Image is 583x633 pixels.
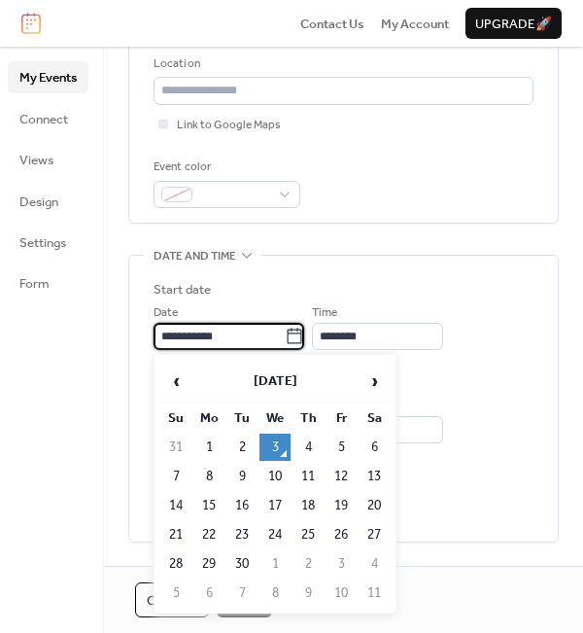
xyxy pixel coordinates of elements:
[359,463,390,490] td: 13
[160,492,191,519] td: 14
[193,550,224,578] td: 29
[226,580,257,607] td: 7
[259,463,291,490] td: 10
[475,15,552,34] span: Upgrade 🚀
[465,8,562,39] button: Upgrade🚀
[359,550,390,578] td: 4
[292,463,324,490] td: 11
[326,550,357,578] td: 3
[154,54,530,74] div: Location
[154,303,178,323] span: Date
[160,404,191,432] th: Su
[359,404,390,432] th: Sa
[160,550,191,578] td: 28
[193,404,224,432] th: Mo
[326,521,357,548] td: 26
[326,492,357,519] td: 19
[135,582,209,617] button: Cancel
[292,521,324,548] td: 25
[300,14,364,33] a: Contact Us
[19,274,50,294] span: Form
[193,521,224,548] td: 22
[19,233,66,253] span: Settings
[326,434,357,461] td: 5
[226,492,257,519] td: 16
[359,521,390,548] td: 27
[226,521,257,548] td: 23
[292,404,324,432] th: Th
[154,280,211,299] div: Start date
[381,14,449,33] a: My Account
[161,362,190,401] span: ‹
[226,434,257,461] td: 2
[259,404,291,432] th: We
[8,227,88,258] a: Settings
[193,580,224,607] td: 6
[226,404,257,432] th: Tu
[160,463,191,490] td: 7
[8,144,88,175] a: Views
[359,580,390,607] td: 11
[19,151,53,170] span: Views
[19,68,77,88] span: My Events
[193,492,224,519] td: 15
[8,61,88,92] a: My Events
[154,158,296,177] div: Event color
[193,463,224,490] td: 8
[326,580,357,607] td: 10
[19,193,58,212] span: Design
[292,434,324,461] td: 4
[259,492,291,519] td: 17
[8,103,88,134] a: Connect
[8,267,88,299] a: Form
[259,434,291,461] td: 3
[160,434,191,461] td: 31
[21,13,41,34] img: logo
[19,110,68,129] span: Connect
[160,580,191,607] td: 5
[360,362,389,401] span: ›
[147,591,197,611] span: Cancel
[381,15,449,34] span: My Account
[259,580,291,607] td: 8
[226,550,257,578] td: 30
[292,492,324,519] td: 18
[359,492,390,519] td: 20
[259,550,291,578] td: 1
[226,463,257,490] td: 9
[193,361,357,403] th: [DATE]
[300,15,364,34] span: Contact Us
[292,580,324,607] td: 9
[8,186,88,217] a: Design
[177,116,281,135] span: Link to Google Maps
[312,303,337,323] span: Time
[154,247,236,266] span: Date and time
[292,550,324,578] td: 2
[326,463,357,490] td: 12
[160,521,191,548] td: 21
[193,434,224,461] td: 1
[259,521,291,548] td: 24
[326,404,357,432] th: Fr
[359,434,390,461] td: 6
